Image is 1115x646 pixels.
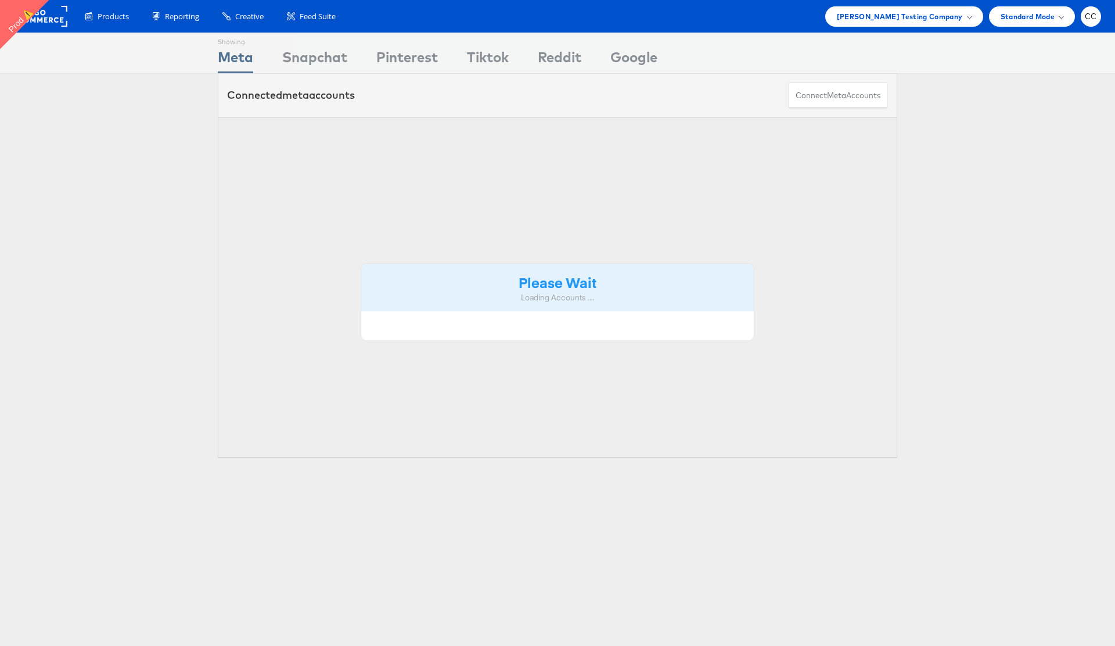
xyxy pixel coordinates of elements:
[227,88,355,103] div: Connected accounts
[467,47,509,73] div: Tiktok
[827,90,846,101] span: meta
[788,82,888,109] button: ConnectmetaAccounts
[300,11,336,22] span: Feed Suite
[282,47,347,73] div: Snapchat
[218,33,253,47] div: Showing
[235,11,264,22] span: Creative
[538,47,581,73] div: Reddit
[165,11,199,22] span: Reporting
[519,272,596,292] strong: Please Wait
[1085,13,1097,20] span: CC
[1001,10,1055,23] span: Standard Mode
[218,47,253,73] div: Meta
[282,88,309,102] span: meta
[370,292,745,303] div: Loading Accounts ....
[98,11,129,22] span: Products
[837,10,963,23] span: [PERSON_NAME] Testing Company
[376,47,438,73] div: Pinterest
[610,47,657,73] div: Google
